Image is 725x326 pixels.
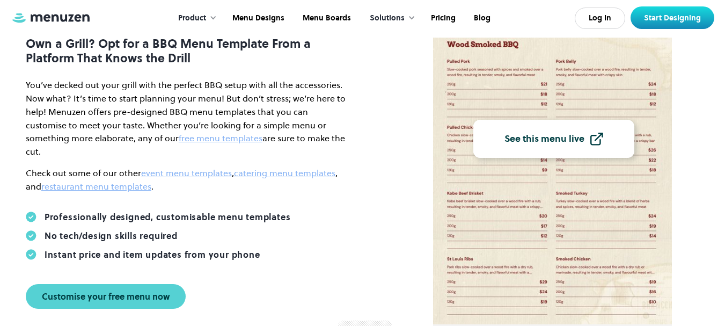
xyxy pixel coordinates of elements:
[42,292,170,301] div: Customise your free menu now
[504,134,584,143] div: See this menu live
[234,167,335,179] a: catering menu templates
[292,2,359,35] a: Menu Boards
[359,2,421,35] div: Solutions
[26,284,186,309] a: Customise your free menu now
[178,12,206,24] div: Product
[179,132,262,144] a: free menu templates
[222,2,292,35] a: Menu Designs
[45,230,178,241] div: No tech/design skills required
[631,6,714,29] a: Start Designing
[370,12,405,24] div: Solutions
[575,8,625,29] a: Log In
[41,180,151,192] a: restaurant menu templates
[45,249,260,260] div: Instant price and item updates from your phone
[421,2,464,35] a: Pricing
[464,2,499,35] a: Blog
[167,2,222,35] div: Product
[26,78,348,158] p: You’ve decked out your grill with the perfect BBQ setup with all the accessories. Now what? It’s ...
[45,212,291,222] div: Professionally designed, customisable menu templates
[141,167,232,179] a: event menu templates
[473,120,634,158] a: See this menu live
[26,37,348,65] p: Own a Grill? Opt for a BBQ Menu Template From a Platform That Knows the Drill
[26,166,348,193] p: Check out some of our other , , and .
